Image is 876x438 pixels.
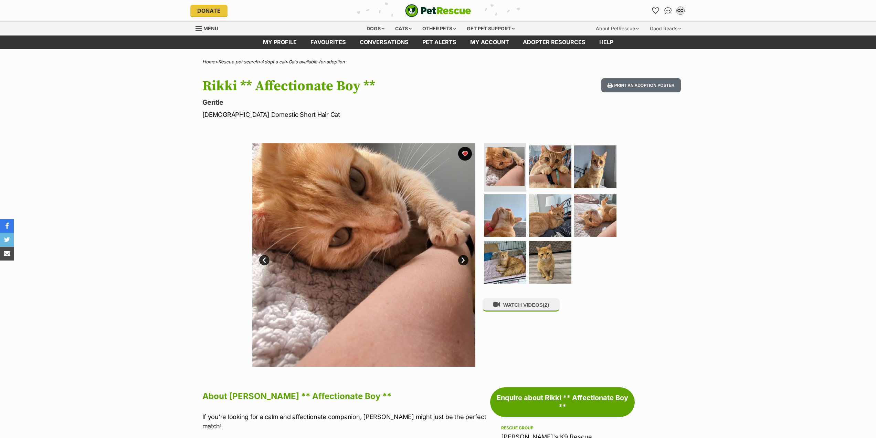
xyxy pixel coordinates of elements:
[256,35,304,49] a: My profile
[185,59,691,64] div: > > >
[463,35,516,49] a: My account
[516,35,592,49] a: Adopter resources
[677,7,684,14] div: CC
[483,298,560,312] button: WATCH VIDEOS(2)
[486,147,525,186] img: Photo of Rikki ** Affectionate Boy **
[202,389,487,404] h2: About [PERSON_NAME] ** Affectionate Boy **
[418,22,461,35] div: Other pets
[484,194,526,237] img: Photo of Rikki ** Affectionate Boy **
[288,59,345,64] a: Cats available for adoption
[458,147,472,161] button: favourite
[362,22,389,35] div: Dogs
[675,5,686,16] button: My account
[650,5,661,16] a: Favourites
[202,110,494,119] p: [DEMOGRAPHIC_DATA] Domestic Short Hair Cat
[529,194,571,237] img: Photo of Rikki ** Affectionate Boy **
[202,59,215,64] a: Home
[529,145,571,188] img: Photo of Rikki ** Affectionate Boy **
[458,255,468,265] a: Next
[484,241,526,283] img: Photo of Rikki ** Affectionate Boy **
[203,26,218,31] span: Menu
[650,5,686,16] ul: Account quick links
[574,145,616,188] img: Photo of Rikki ** Affectionate Boy **
[259,255,270,265] a: Prev
[664,7,672,14] img: chat-41dd97257d64d25036548639549fe6c8038ab92f7586957e7f3b1b290dea8141.svg
[218,59,258,64] a: Rescue pet search
[592,35,620,49] a: Help
[462,22,519,35] div: Get pet support
[196,22,223,34] a: Menu
[190,5,228,17] a: Donate
[202,98,494,107] p: Gentle
[645,22,686,35] div: Good Reads
[252,143,475,367] img: Photo of Rikki ** Affectionate Boy **
[202,412,487,431] p: If you’re looking for a calm and affectionate companion, [PERSON_NAME] might just be the perfect ...
[529,241,571,283] img: Photo of Rikki ** Affectionate Boy **
[501,425,624,431] div: Rescue group
[390,22,416,35] div: Cats
[405,4,471,17] a: PetRescue
[663,5,674,16] a: Conversations
[261,59,285,64] a: Adopt a cat
[304,35,353,49] a: Favourites
[405,4,471,17] img: logo-cat-932fe2b9b8326f06289b0f2fb663e598f794de774fb13d1741a6617ecf9a85b4.svg
[202,78,494,94] h1: Rikki ** Affectionate Boy **
[543,302,549,308] span: (2)
[601,78,680,92] button: Print an adoption poster
[353,35,415,49] a: conversations
[574,194,616,237] img: Photo of Rikki ** Affectionate Boy **
[490,387,635,417] a: Enquire about Rikki ** Affectionate Boy **
[591,22,644,35] div: About PetRescue
[415,35,463,49] a: Pet alerts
